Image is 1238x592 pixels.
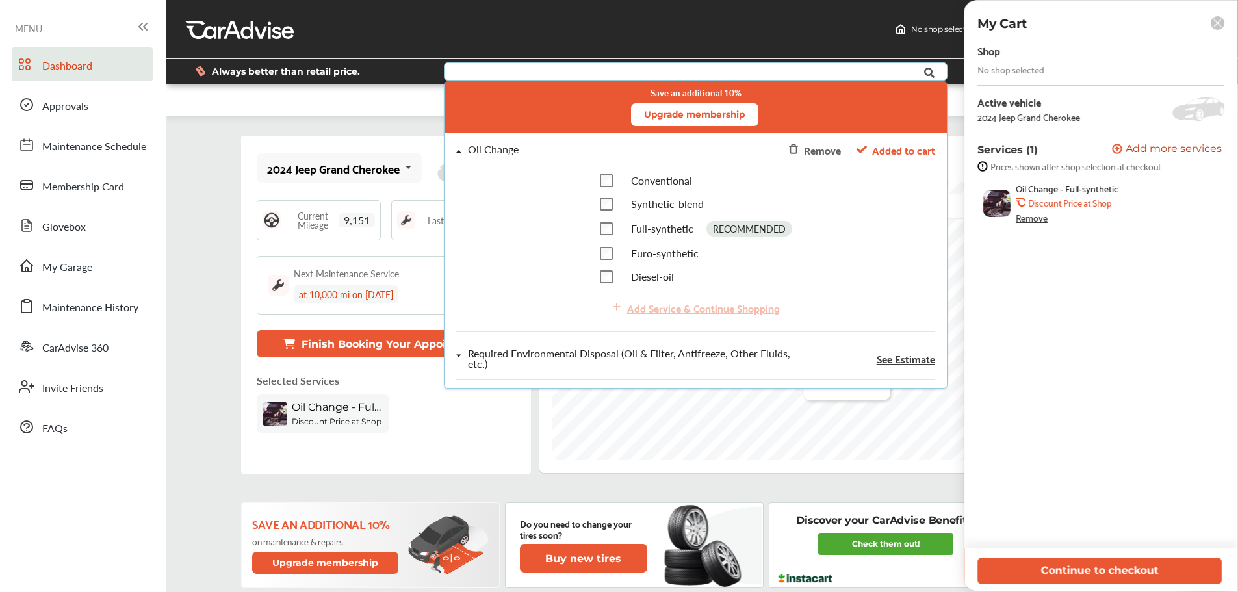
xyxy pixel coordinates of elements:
[977,558,1222,584] button: Continue to checkout
[287,211,339,229] span: Current Mileage
[267,162,400,175] div: 2024 Jeep Grand Cherokee
[1172,97,1224,121] img: placeholder_car.5a1ece94.svg
[12,128,153,162] a: Maintenance Schedule
[630,103,758,126] button: Upgrade membership
[12,209,153,242] a: Glovebox
[1016,212,1048,223] div: Remove
[292,401,383,413] span: Oil Change - Full-synthetic
[520,544,650,573] a: Buy new tires
[12,47,153,81] a: Dashboard
[650,88,741,98] small: Save an additional 10%
[437,151,515,186] img: placeholder_car.fcab19be.svg
[1028,198,1111,208] b: Discount Price at Shop
[1126,144,1222,156] span: Add more services
[294,267,399,280] div: Next Maintenance Service
[42,138,146,155] span: Maintenance Schedule
[12,289,153,323] a: Maintenance History
[630,246,698,261] span: Euro-synthetic
[12,370,153,404] a: Invite Friends
[42,300,138,316] span: Maintenance History
[818,533,953,555] a: Check them out!
[520,544,647,573] button: Buy new tires
[977,96,1080,108] div: Active vehicle
[12,410,153,444] a: FAQs
[630,173,691,188] span: Conventional
[630,196,703,211] span: Synthetic-blend
[428,216,475,225] span: Last Service
[42,58,92,75] span: Dashboard
[15,23,42,34] span: MENU
[977,64,1044,75] div: No shop selected
[12,329,153,363] a: CarAdvise 360
[397,211,415,229] img: maintenance_logo
[777,574,834,583] img: instacart-logo.217963cc.svg
[268,275,289,296] img: maintenance_logo
[977,112,1080,122] div: 2024 Jeep Grand Cherokee
[252,517,401,531] p: Save an additional 10%
[977,16,1027,31] p: My Cart
[977,144,1038,156] p: Services (1)
[42,420,68,437] span: FAQs
[977,42,1000,59] div: Shop
[796,513,975,528] p: Discover your CarAdvise Benefits!
[630,221,693,236] span: Full-synthetic
[468,144,519,155] div: Oil Change
[803,141,840,159] div: Remove
[1016,183,1118,194] span: Oil Change - Full-synthetic
[983,190,1011,217] img: oil-change-thumb.jpg
[257,373,339,388] p: Selected Services
[339,213,375,227] span: 9,151
[12,88,153,122] a: Approvals
[706,221,792,237] div: RECOMMENDED
[294,285,398,303] div: at 10,000 mi on [DATE]
[911,24,975,34] span: No shop selected
[252,552,399,574] button: Upgrade membership
[263,211,281,229] img: steering_logo
[1112,144,1224,156] a: Add more services
[12,249,153,283] a: My Garage
[257,330,513,357] button: Finish Booking Your Appointment
[977,161,988,172] img: info-strock.ef5ea3fe.svg
[42,98,88,115] span: Approvals
[12,168,153,202] a: Membership Card
[212,67,360,76] span: Always better than retail price.
[520,518,647,540] p: Do you need to change your tires soon?
[292,417,381,426] b: Discount Price at Shop
[42,380,103,397] span: Invite Friends
[1112,144,1222,156] button: Add more services
[663,499,749,591] img: new-tire.a0c7fe23.svg
[408,515,489,576] img: update-membership.81812027.svg
[42,219,86,236] span: Glovebox
[990,161,1161,172] span: Prices shown after shop selection at checkout
[630,269,673,284] span: Diesel-oil
[42,259,92,276] span: My Garage
[871,141,935,159] span: Added to cart
[468,348,792,369] div: Required Environmental Disposal (Oil & Filter, Antifreeze, Other Fluids, etc.)
[263,402,287,426] img: oil-change-thumb.jpg
[42,340,109,357] span: CarAdvise 360
[896,24,906,34] img: header-home-logo.8d720a4f.svg
[196,66,205,77] img: dollor_label_vector.a70140d1.svg
[42,179,124,196] span: Membership Card
[252,536,401,547] p: on maintenance & repairs
[876,354,935,364] span: See Estimate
